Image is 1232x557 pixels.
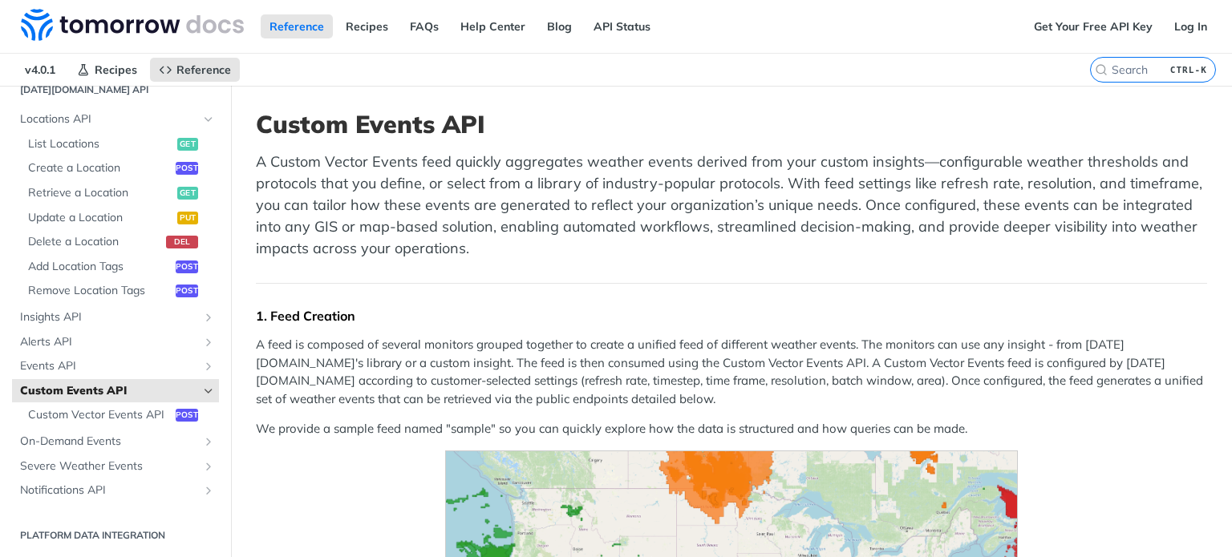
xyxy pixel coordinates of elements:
div: 1. Feed Creation [256,308,1207,324]
span: v4.0.1 [16,58,64,82]
span: put [177,212,198,224]
a: Help Center [452,14,534,38]
h1: Custom Events API [256,110,1207,139]
a: Update a Locationput [20,206,219,230]
a: Insights APIShow subpages for Insights API [12,305,219,329]
a: FAQs [401,14,448,38]
a: Reference [261,14,333,38]
a: Alerts APIShow subpages for Alerts API [12,330,219,354]
img: Tomorrow.io Weather API Docs [21,9,244,41]
a: Log In [1165,14,1216,38]
a: Events APIShow subpages for Events API [12,354,219,378]
a: Create a Locationpost [20,156,219,180]
span: Notifications API [20,482,198,498]
button: Show subpages for Events API [202,360,215,373]
span: Retrieve a Location [28,185,173,201]
span: List Locations [28,136,173,152]
button: Show subpages for Severe Weather Events [202,460,215,473]
h2: [DATE][DOMAIN_NAME] API [12,83,219,97]
span: Severe Weather Events [20,458,198,474]
button: Show subpages for On-Demand Events [202,435,215,448]
a: Remove Location Tagspost [20,279,219,303]
a: Delete a Locationdel [20,230,219,254]
a: Severe Weather EventsShow subpages for Severe Weather Events [12,454,219,478]
p: A feed is composed of several monitors grouped together to create a unified feed of different wea... [256,336,1207,408]
span: post [176,285,198,297]
span: get [177,138,198,151]
button: Show subpages for Notifications API [202,484,215,497]
a: Locations APIHide subpages for Locations API [12,107,219,131]
span: Recipes [95,63,137,77]
a: API Status [585,14,659,38]
span: Alerts API [20,334,198,350]
a: List Locationsget [20,132,219,156]
button: Show subpages for Insights API [202,311,215,324]
a: Get Your Free API Key [1025,14,1161,38]
a: Custom Events APIHide subpages for Custom Events API [12,379,219,403]
a: Recipes [337,14,397,38]
a: Recipes [68,58,146,82]
a: Reference [150,58,240,82]
button: Hide subpages for Custom Events API [202,385,215,398]
h2: Platform DATA integration [12,528,219,543]
span: Delete a Location [28,234,162,250]
a: Blog [538,14,581,38]
p: We provide a sample feed named "sample" so you can quickly explore how the data is structured and... [256,420,1207,438]
span: get [177,187,198,200]
p: A Custom Vector Events feed quickly aggregates weather events derived from your custom insights—c... [256,151,1207,259]
span: Events API [20,358,198,374]
span: Reference [176,63,231,77]
kbd: CTRL-K [1166,62,1211,78]
span: Update a Location [28,210,173,226]
span: Add Location Tags [28,259,172,275]
span: post [176,260,198,273]
span: Custom Vector Events API [28,407,172,423]
span: Remove Location Tags [28,283,172,299]
span: On-Demand Events [20,434,198,450]
span: post [176,409,198,422]
a: Add Location Tagspost [20,255,219,279]
span: post [176,162,198,175]
a: Custom Vector Events APIpost [20,403,219,427]
button: Hide subpages for Locations API [202,113,215,126]
button: Show subpages for Alerts API [202,336,215,349]
a: Retrieve a Locationget [20,181,219,205]
span: Locations API [20,111,198,127]
span: del [166,236,198,248]
span: Insights API [20,309,198,325]
span: Create a Location [28,160,172,176]
a: Notifications APIShow subpages for Notifications API [12,478,219,503]
a: On-Demand EventsShow subpages for On-Demand Events [12,430,219,454]
span: Custom Events API [20,383,198,399]
svg: Search [1095,63,1108,76]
